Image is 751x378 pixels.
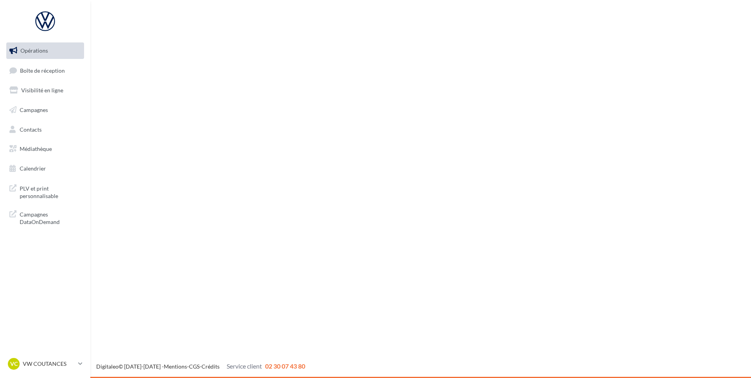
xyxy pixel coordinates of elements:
a: Médiathèque [5,141,86,157]
span: 02 30 07 43 80 [265,362,305,370]
a: Opérations [5,42,86,59]
a: Campagnes DataOnDemand [5,206,86,229]
span: Médiathèque [20,145,52,152]
span: PLV et print personnalisable [20,183,81,200]
span: Campagnes [20,106,48,113]
a: Contacts [5,121,86,138]
a: Calendrier [5,160,86,177]
a: Campagnes [5,102,86,118]
span: Calendrier [20,165,46,172]
a: Crédits [201,363,220,370]
a: VC VW COUTANCES [6,356,84,371]
p: VW COUTANCES [23,360,75,368]
a: Mentions [164,363,187,370]
span: Service client [227,362,262,370]
span: Campagnes DataOnDemand [20,209,81,226]
span: Contacts [20,126,42,132]
span: Visibilité en ligne [21,87,63,94]
a: CGS [189,363,200,370]
span: Opérations [20,47,48,54]
a: Digitaleo [96,363,119,370]
a: Visibilité en ligne [5,82,86,99]
span: © [DATE]-[DATE] - - - [96,363,305,370]
span: VC [10,360,18,368]
span: Boîte de réception [20,67,65,73]
a: Boîte de réception [5,62,86,79]
a: PLV et print personnalisable [5,180,86,203]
